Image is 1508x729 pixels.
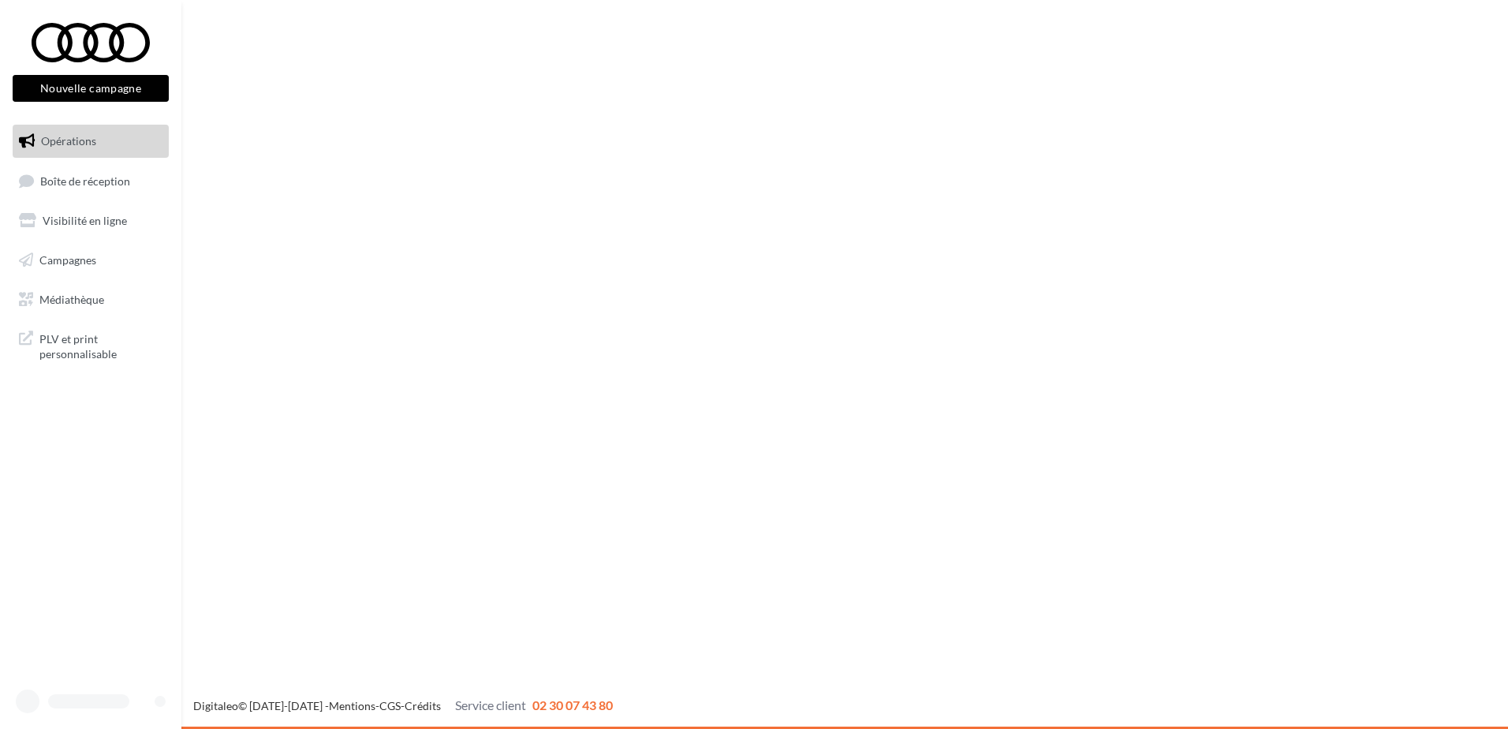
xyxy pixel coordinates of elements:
a: CGS [379,699,401,712]
a: Opérations [9,125,172,158]
span: PLV et print personnalisable [39,328,162,362]
a: Boîte de réception [9,164,172,198]
a: Visibilité en ligne [9,204,172,237]
a: PLV et print personnalisable [9,322,172,368]
span: © [DATE]-[DATE] - - - [193,699,613,712]
span: Médiathèque [39,292,104,305]
a: Crédits [405,699,441,712]
span: Boîte de réception [40,174,130,187]
span: 02 30 07 43 80 [532,697,613,712]
span: Visibilité en ligne [43,214,127,227]
span: Campagnes [39,253,96,267]
a: Mentions [329,699,375,712]
a: Médiathèque [9,283,172,316]
span: Opérations [41,134,96,148]
button: Nouvelle campagne [13,75,169,102]
a: Digitaleo [193,699,238,712]
span: Service client [455,697,526,712]
a: Campagnes [9,244,172,277]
